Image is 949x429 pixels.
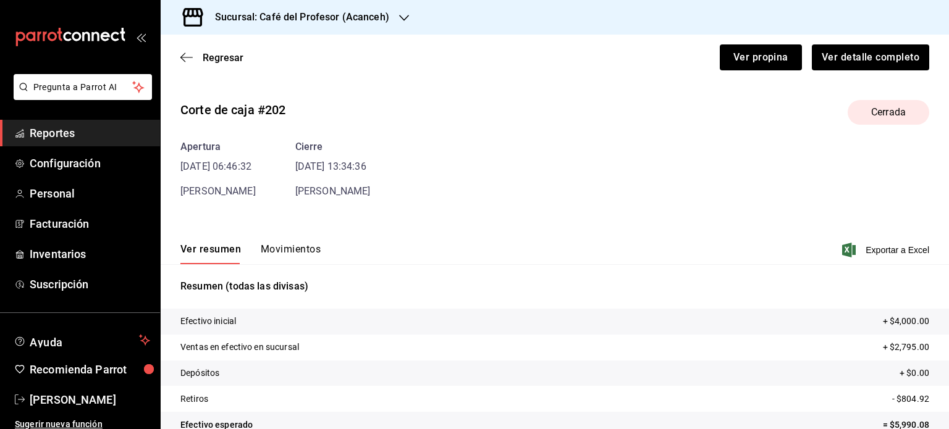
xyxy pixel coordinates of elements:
p: Depósitos [180,367,219,380]
span: Suscripción [30,276,150,293]
p: + $2,795.00 [883,341,929,354]
button: Ver resumen [180,243,241,264]
span: Configuración [30,155,150,172]
div: Corte de caja #202 [180,101,285,119]
button: Exportar a Excel [845,243,929,257]
button: open_drawer_menu [136,32,146,42]
h3: Sucursal: Café del Profesor (Acanceh) [205,10,389,25]
span: Reportes [30,125,150,141]
button: Pregunta a Parrot AI [14,74,152,100]
span: Facturación [30,215,150,232]
time: [DATE] 13:34:36 [295,159,371,174]
span: Recomienda Parrot [30,361,150,378]
div: navigation tabs [180,243,321,264]
span: Regresar [203,52,243,64]
p: Resumen (todas las divisas) [180,279,929,294]
p: Ventas en efectivo en sucursal [180,341,299,354]
span: [PERSON_NAME] [180,185,256,197]
p: + $4,000.00 [883,315,929,328]
div: Apertura [180,140,256,154]
span: Inventarios [30,246,150,262]
button: Ver propina [720,44,802,70]
button: Movimientos [261,243,321,264]
a: Pregunta a Parrot AI [9,90,152,102]
p: Retiros [180,393,208,406]
button: Regresar [180,52,243,64]
span: [PERSON_NAME] [295,185,371,197]
span: Ayuda [30,333,134,348]
p: - $804.92 [892,393,929,406]
p: + $0.00 [900,367,929,380]
button: Ver detalle completo [812,44,929,70]
span: Personal [30,185,150,202]
div: Cierre [295,140,371,154]
span: Cerrada [864,105,913,120]
span: Pregunta a Parrot AI [33,81,133,94]
span: [PERSON_NAME] [30,391,150,408]
time: [DATE] 06:46:32 [180,159,256,174]
p: Efectivo inicial [180,315,236,328]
